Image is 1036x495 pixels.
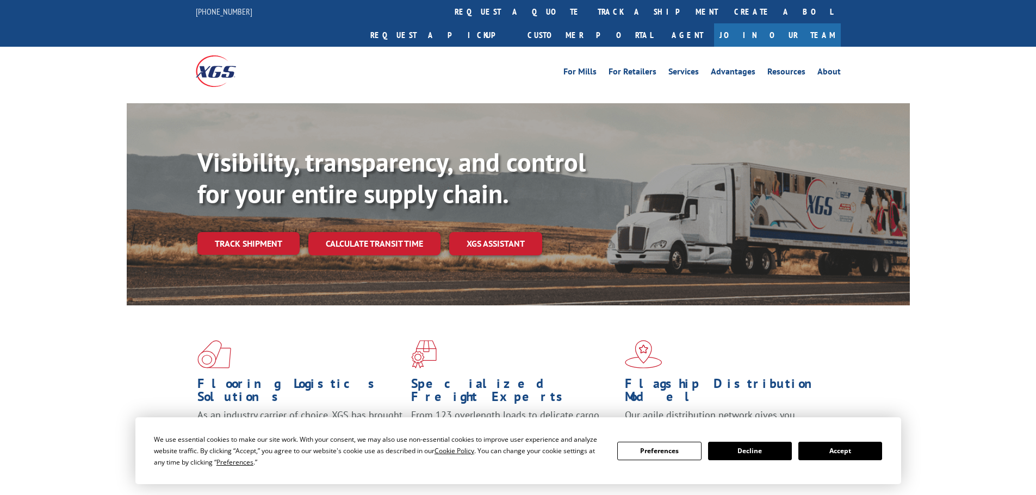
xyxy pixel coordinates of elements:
[708,442,792,460] button: Decline
[668,67,699,79] a: Services
[798,442,882,460] button: Accept
[362,23,519,47] a: Request a pickup
[625,409,825,434] span: Our agile distribution network gives you nationwide inventory management on demand.
[411,340,437,368] img: xgs-icon-focused-on-flooring-red
[197,145,586,210] b: Visibility, transparency, and control for your entire supply chain.
[411,409,617,457] p: From 123 overlength loads to delicate cargo, our experienced staff knows the best way to move you...
[817,67,841,79] a: About
[714,23,841,47] a: Join Our Team
[197,340,231,368] img: xgs-icon-total-supply-chain-intelligence-red
[711,67,755,79] a: Advantages
[135,417,901,484] div: Cookie Consent Prompt
[197,232,300,255] a: Track shipment
[625,377,830,409] h1: Flagship Distribution Model
[216,458,253,467] span: Preferences
[308,232,441,255] a: Calculate transit time
[609,67,656,79] a: For Retailers
[519,23,661,47] a: Customer Portal
[196,6,252,17] a: [PHONE_NUMBER]
[197,377,403,409] h1: Flooring Logistics Solutions
[767,67,805,79] a: Resources
[435,446,474,455] span: Cookie Policy
[197,409,402,447] span: As an industry carrier of choice, XGS has brought innovation and dedication to flooring logistics...
[563,67,597,79] a: For Mills
[625,340,662,368] img: xgs-icon-flagship-distribution-model-red
[661,23,714,47] a: Agent
[154,434,604,468] div: We use essential cookies to make our site work. With your consent, we may also use non-essential ...
[449,232,542,255] a: XGS ASSISTANT
[411,377,617,409] h1: Specialized Freight Experts
[617,442,701,460] button: Preferences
